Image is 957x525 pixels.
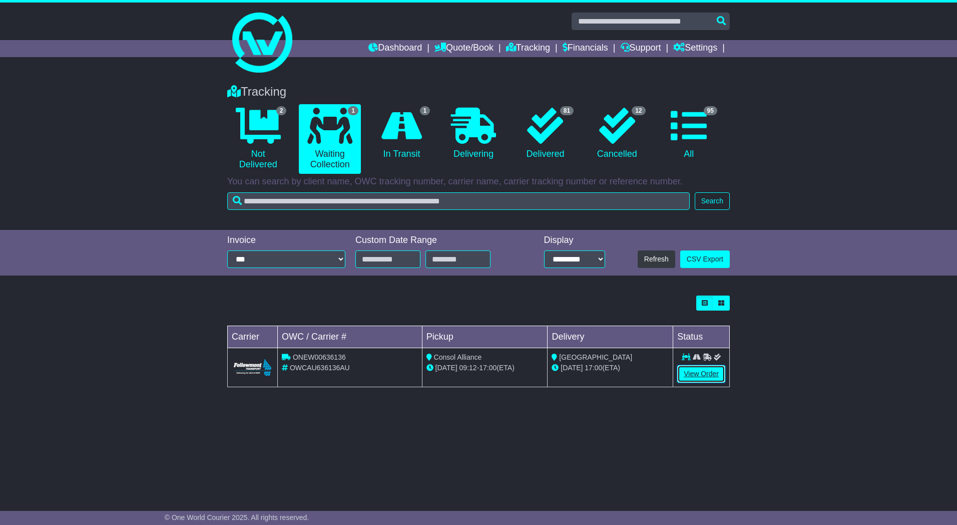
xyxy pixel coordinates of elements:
span: Consol Alliance [434,353,482,361]
a: View Order [677,365,725,383]
span: [DATE] [561,364,583,372]
a: 1 In Transit [371,104,432,163]
td: Status [673,326,730,348]
a: CSV Export [680,250,730,268]
td: OWC / Carrier # [278,326,422,348]
span: 09:12 [459,364,477,372]
td: Carrier [228,326,278,348]
span: 81 [560,106,574,115]
a: 95 All [658,104,720,163]
span: ONEW00636136 [293,353,346,361]
button: Refresh [638,250,675,268]
a: Support [621,40,661,57]
span: 1 [348,106,358,115]
a: 12 Cancelled [586,104,648,163]
span: 17:00 [585,364,602,372]
button: Search [695,192,730,210]
a: Settings [673,40,717,57]
div: - (ETA) [426,363,544,373]
span: [DATE] [435,364,457,372]
span: 17:00 [479,364,497,372]
a: 1 Waiting Collection [299,104,360,174]
div: Custom Date Range [355,235,516,246]
td: Delivery [548,326,673,348]
span: © One World Courier 2025. All rights reserved. [165,513,309,521]
img: Followmont_Transport.png [234,359,271,376]
span: OWCAU636136AU [290,364,350,372]
div: (ETA) [552,363,669,373]
span: 95 [704,106,717,115]
div: Display [544,235,605,246]
span: 2 [276,106,287,115]
td: Pickup [422,326,548,348]
a: Dashboard [368,40,422,57]
a: Financials [563,40,608,57]
a: 2 Not Delivered [227,104,289,174]
a: Delivering [442,104,504,163]
p: You can search by client name, OWC tracking number, carrier name, carrier tracking number or refe... [227,176,730,187]
span: 12 [632,106,645,115]
span: 1 [420,106,430,115]
a: Quote/Book [434,40,494,57]
a: 81 Delivered [515,104,576,163]
a: Tracking [506,40,550,57]
div: Invoice [227,235,345,246]
div: Tracking [222,85,735,99]
span: [GEOGRAPHIC_DATA] [559,353,632,361]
